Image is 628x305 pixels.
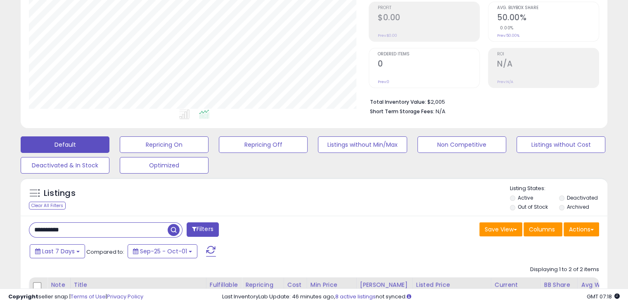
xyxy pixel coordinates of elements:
small: 0.00% [497,25,514,31]
div: Current Buybox Price [495,281,537,298]
b: Total Inventory Value: [370,98,426,105]
button: Deactivated & In Stock [21,157,109,174]
span: Avg. Buybox Share [497,6,599,10]
label: Archived [566,203,589,210]
button: Listings without Min/Max [318,136,407,153]
div: [PERSON_NAME] [360,281,409,289]
label: Out of Stock [518,203,548,210]
button: Sep-25 - Oct-01 [128,244,197,258]
span: 2025-10-9 07:18 GMT [587,293,620,300]
div: Min Price [310,281,353,289]
span: Profit [378,6,479,10]
h2: $0.00 [378,13,479,24]
div: Displaying 1 to 2 of 2 items [530,266,599,274]
span: Sep-25 - Oct-01 [140,247,187,255]
button: Optimized [120,157,209,174]
small: Prev: $0.00 [378,33,397,38]
h2: N/A [497,59,599,70]
span: N/A [436,107,446,115]
li: $2,005 [370,96,593,106]
h5: Listings [44,188,76,199]
span: Last 7 Days [42,247,75,255]
button: Columns [524,222,562,236]
button: Save View [479,222,522,236]
button: Last 7 Days [30,244,85,258]
div: Cost [287,281,303,289]
div: Listed Price [416,281,488,289]
div: Repricing [245,281,280,289]
div: seller snap | | [8,293,143,301]
div: Clear All Filters [29,202,66,210]
div: Fulfillable Quantity [210,281,238,298]
button: Repricing On [120,136,209,153]
button: Default [21,136,109,153]
span: ROI [497,52,599,57]
small: Prev: N/A [497,79,513,84]
a: 8 active listings [335,293,376,300]
label: Active [518,194,533,201]
small: Prev: 50.00% [497,33,519,38]
a: Terms of Use [71,293,106,300]
button: Non Competitive [417,136,506,153]
b: Short Term Storage Fees: [370,108,434,115]
p: Listing States: [510,185,607,193]
strong: Copyright [8,293,38,300]
h2: 0 [378,59,479,70]
span: Columns [529,225,555,234]
div: Note [51,281,67,289]
h2: 50.00% [497,13,599,24]
label: Deactivated [566,194,597,201]
div: Last InventoryLab Update: 46 minutes ago, not synced. [222,293,620,301]
button: Repricing Off [219,136,308,153]
div: BB Share 24h. [544,281,574,298]
button: Actions [564,222,599,236]
span: Ordered Items [378,52,479,57]
span: Compared to: [86,248,124,256]
button: Filters [187,222,219,237]
div: Title [74,281,203,289]
button: Listings without Cost [517,136,605,153]
a: Privacy Policy [107,293,143,300]
small: Prev: 0 [378,79,389,84]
